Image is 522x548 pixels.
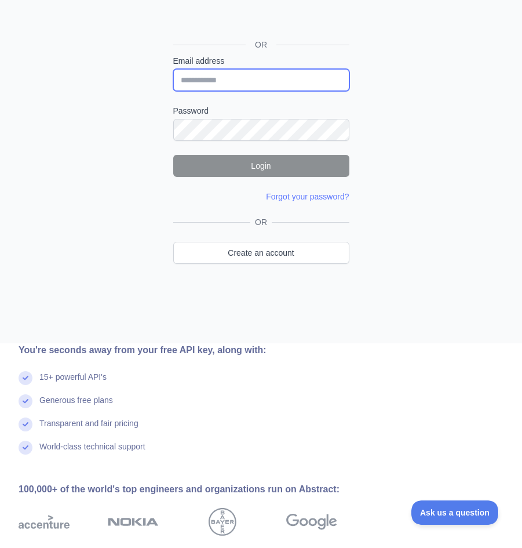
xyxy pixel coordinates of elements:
img: check mark [19,441,32,455]
img: check mark [19,418,32,431]
img: google [286,508,337,536]
label: Password [173,105,349,117]
div: World-class technical support [39,441,145,464]
img: check mark [19,371,32,385]
img: accenture [19,508,70,536]
span: OR [250,216,272,228]
div: 100,000+ of the world's top engineers and organizations run on Abstract: [19,482,374,496]
img: nokia [108,508,159,536]
label: Email address [173,55,349,67]
button: Login [173,155,349,177]
iframe: “使用 Google 账号登录”按钮 [167,6,353,31]
a: Forgot your password? [266,192,349,201]
a: Create an account [173,242,349,264]
div: Generous free plans [39,394,113,418]
span: OR [246,39,276,50]
img: check mark [19,394,32,408]
div: You're seconds away from your free API key, along with: [19,343,374,357]
div: 15+ powerful API's [39,371,107,394]
img: bayer [209,508,236,536]
div: Transparent and fair pricing [39,418,138,441]
iframe: Toggle Customer Support [411,500,499,525]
